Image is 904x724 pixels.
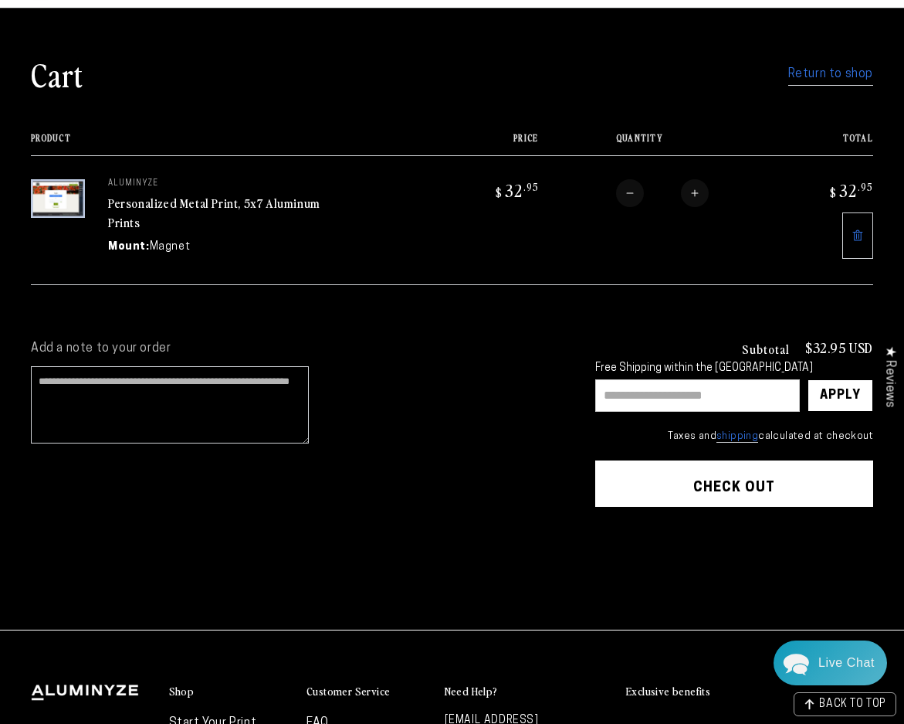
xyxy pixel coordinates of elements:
[108,239,150,255] dt: Mount:
[31,179,85,218] img: 5"x7" Rectangle White Matte Aluminyzed Photo
[595,537,873,571] iframe: PayPal-paypal
[875,334,904,420] div: Click to open Judge.me floating reviews tab
[716,431,758,443] a: shipping
[442,133,539,155] th: Price
[858,180,873,193] sup: .95
[493,179,539,201] bdi: 32
[788,63,873,86] a: Return to shop
[819,699,886,710] span: BACK TO TOP
[306,685,429,699] summary: Customer Service
[805,341,873,355] p: $32.95 USD
[777,133,873,155] th: Total
[523,180,539,193] sup: .95
[150,239,191,255] dd: Magnet
[169,685,195,699] h2: Shop
[31,133,442,155] th: Product
[626,685,710,699] h2: Exclusive benefits
[539,133,777,155] th: Quantity
[595,461,873,507] button: Check out
[742,342,790,355] h3: Subtotal
[595,429,873,444] small: Taxes and calculated at checkout
[31,54,83,94] h1: Cart
[842,212,873,259] a: Remove 5"x7" Rectangle White Matte Aluminyzed Photo
[595,362,873,376] div: Free Shipping within the [GEOGRAPHIC_DATA]
[108,194,320,231] a: Personalized Metal Print, 5x7 Aluminum Prints
[31,341,564,357] label: Add a note to your order
[445,685,498,699] h2: Need Help?
[306,685,390,699] h2: Customer Service
[496,185,503,200] span: $
[626,685,873,699] summary: Exclusive benefits
[108,179,340,189] p: aluminyze
[774,641,887,685] div: Chat widget toggle
[828,179,873,201] bdi: 32
[818,641,875,685] div: Contact Us Directly
[445,685,567,699] summary: Need Help?
[169,685,292,699] summary: Shop
[820,380,861,411] div: Apply
[830,185,837,200] span: $
[644,179,681,207] input: Quantity for Personalized Metal Print, 5x7 Aluminum Prints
